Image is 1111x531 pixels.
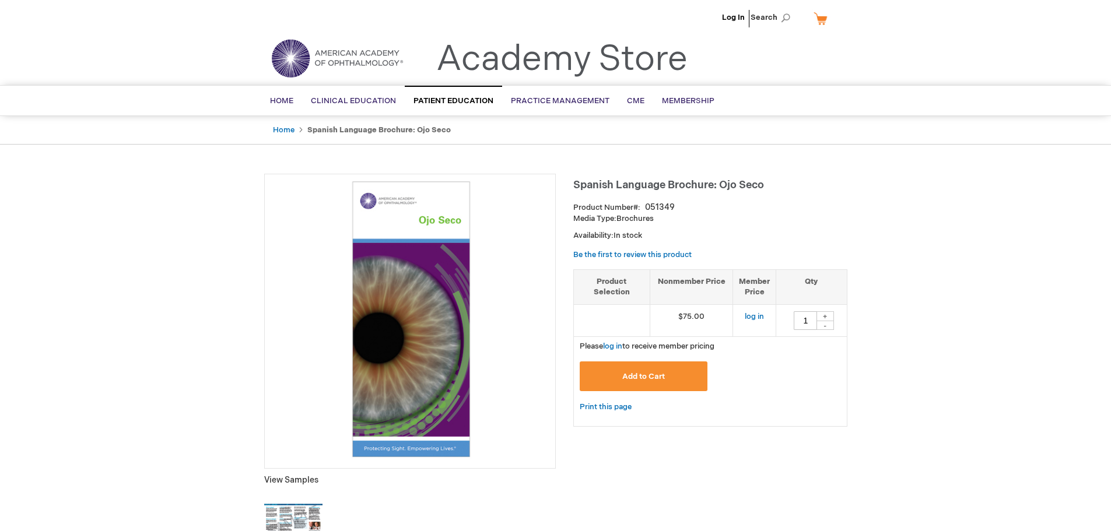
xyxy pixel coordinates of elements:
span: Spanish Language Brochure: Ojo Seco [573,179,764,191]
span: Patient Education [413,96,493,106]
span: Membership [662,96,714,106]
button: Add to Cart [580,361,708,391]
a: Home [273,125,295,135]
th: Member Price [733,269,776,304]
div: - [816,321,834,330]
th: Qty [776,269,847,304]
div: + [816,311,834,321]
th: Product Selection [574,269,650,304]
span: Add to Cart [622,372,665,381]
a: Academy Store [436,38,688,80]
span: Please to receive member pricing [580,342,714,351]
strong: Spanish Language Brochure: Ojo Seco [307,125,451,135]
p: Brochures [573,213,847,224]
a: Be the first to review this product [573,250,692,259]
span: Practice Management [511,96,609,106]
span: Search [751,6,795,29]
a: Print this page [580,400,632,414]
span: In stock [614,231,642,240]
a: log in [745,312,764,321]
img: Spanish Language Brochure: Ojo Seco [271,180,549,459]
td: $75.00 [650,304,733,336]
strong: Media Type: [573,214,616,223]
a: Log In [722,13,745,22]
p: View Samples [264,474,556,486]
p: Availability: [573,230,847,241]
input: Qty [794,311,817,330]
div: 051349 [645,202,675,213]
th: Nonmember Price [650,269,733,304]
span: Clinical Education [311,96,396,106]
strong: Product Number [573,203,640,212]
a: log in [603,342,622,351]
span: CME [627,96,644,106]
span: Home [270,96,293,106]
